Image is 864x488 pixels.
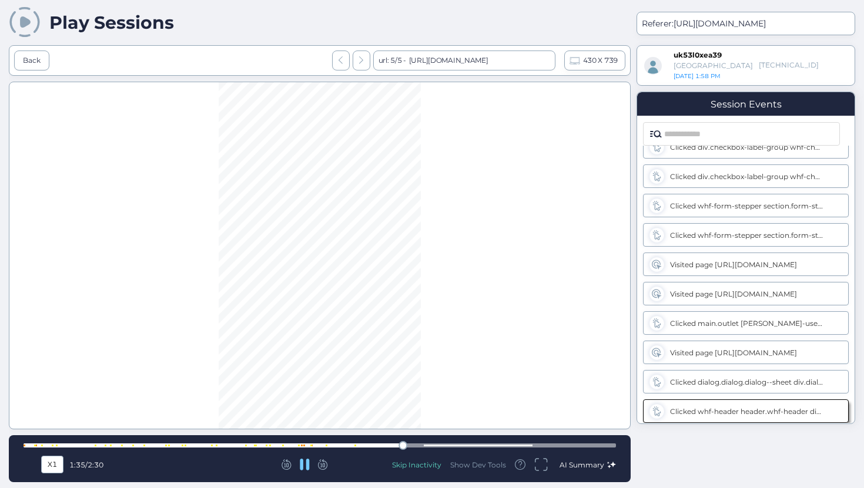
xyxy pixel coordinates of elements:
div: url: 5/5 - [373,51,555,70]
div: Visited page [URL][DOMAIN_NAME] [670,260,823,269]
span: [URL][DOMAIN_NAME] [674,18,766,29]
div: Skip Inactivity [392,460,441,470]
div: X1 [44,458,61,471]
div: Clicked whf-form-stepper section.form-stepper-container.typo-text-small-default wreg-registration... [670,201,823,210]
div: Clicked div.checkbox-label-group whf-checkbox.ng-valid.ng-touched.ng-dirty div.whf-checkbox div.w... [670,143,823,152]
div: Back [23,55,41,66]
div: Show Dev Tools [450,460,506,470]
div: Clicked main.outlet [PERSON_NAME]-user-messages.ng-star-inserted div.message-container.ng-star-in... [670,319,823,328]
div: Visited page [URL][DOMAIN_NAME] [670,348,823,357]
span: 430 X 739 [583,54,618,67]
div: / [69,460,110,469]
div: Clicked div.checkbox-label-group whf-checkbox.ng-valid.ng-touched.ng-dirty div.whf-checkbox div.w... [670,172,823,181]
div: Clicked dialog.dialog.dialog--sheet div.dialog__content-wrapper.dialog__content-wrapper--sheet.ng... [670,378,823,386]
div: uk53l0xea39 [674,51,731,60]
div: Visited page [URL][DOMAIN_NAME] [670,290,823,298]
span: Referer: [642,18,674,29]
span: AI Summary [560,460,604,469]
div: Clicked whf-header header.whf-header div.whf-header-right-container div.whf-header-right-containe... [670,407,823,416]
div: Clicked whf-form-stepper section.form-stepper-container.typo-text-small-default wreg-registration... [670,231,823,240]
span: 1:35 [69,460,85,469]
div: [DATE] 1:58 PM [674,72,766,80]
div: Session Events [711,99,782,110]
span: 2:30 [88,460,103,469]
div: [URL][DOMAIN_NAME] [406,51,488,70]
div: [TECHNICAL_ID] [759,60,805,70]
div: [GEOGRAPHIC_DATA] [674,61,753,70]
div: Play Sessions [49,12,174,33]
